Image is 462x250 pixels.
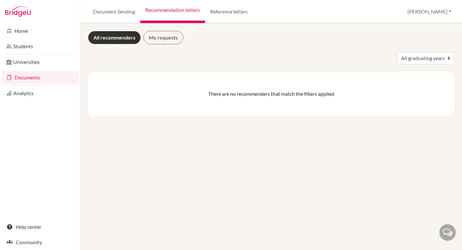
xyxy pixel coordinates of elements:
[1,220,79,233] a: Help center
[1,71,79,84] a: Documents
[1,24,79,37] a: Home
[88,31,141,44] a: All recommenders
[1,236,79,249] a: Community
[405,5,454,18] button: [PERSON_NAME]
[1,40,79,53] a: Students
[93,90,449,98] div: There are no recommenders that match the filters applied
[1,56,79,68] a: Universities
[5,6,31,17] img: Bridge-U
[1,87,79,100] a: Analytics
[143,31,183,44] a: My requests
